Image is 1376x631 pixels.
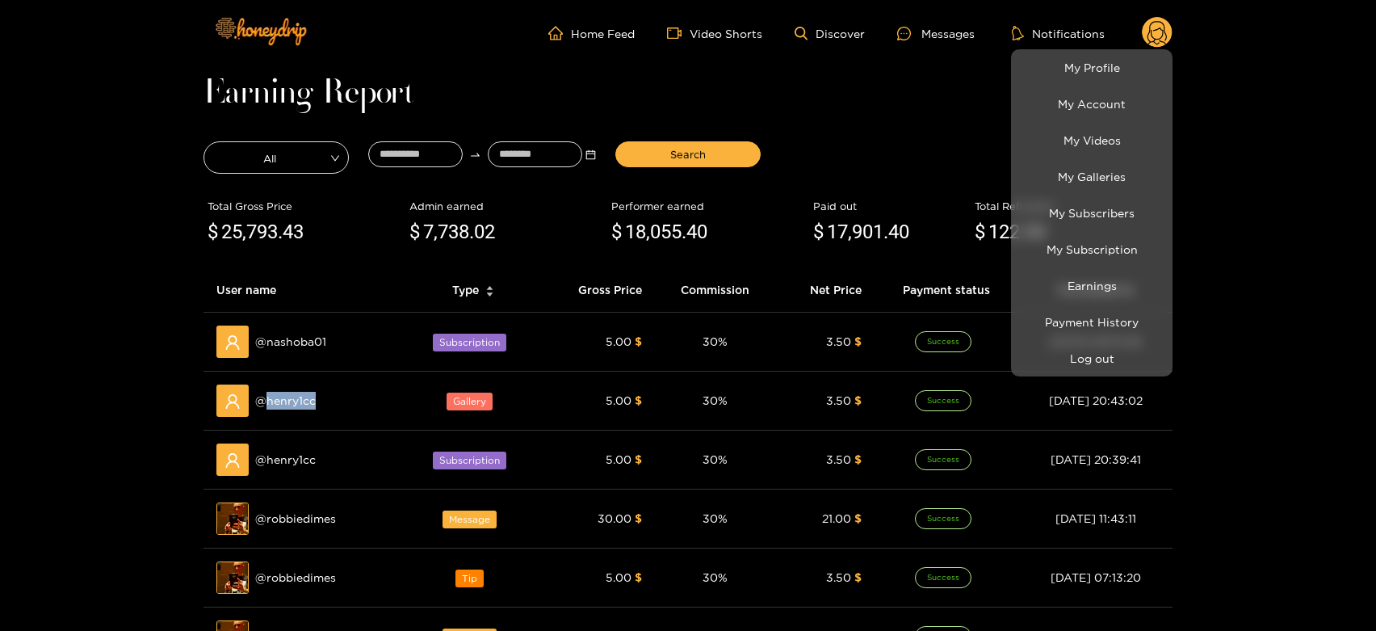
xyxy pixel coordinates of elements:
[1015,199,1168,227] a: My Subscribers
[1015,344,1168,372] button: Log out
[1015,126,1168,154] a: My Videos
[1015,271,1168,300] a: Earnings
[1015,308,1168,336] a: Payment History
[1015,90,1168,118] a: My Account
[1015,162,1168,191] a: My Galleries
[1015,235,1168,263] a: My Subscription
[1015,53,1168,82] a: My Profile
